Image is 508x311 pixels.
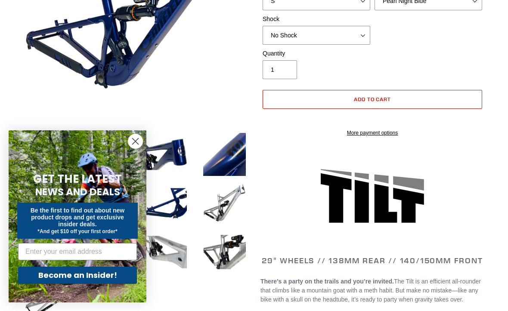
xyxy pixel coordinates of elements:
img: Load image into Gallery viewer, TILT - Frameset [201,131,248,178]
b: There’s a party on the trails and you’re invited. [260,278,394,285]
button: Close dialog [128,134,143,149]
img: Load image into Gallery viewer, TILT - Frameset [201,180,248,227]
span: Add to cart [354,96,391,102]
span: Be the first to find out about new product drops and get exclusive insider deals. [31,207,125,228]
span: GET THE LATEST [33,171,122,187]
button: Become an Insider! [18,267,137,284]
label: Shock [263,15,370,24]
label: Quantity [263,49,370,58]
span: The Tilt is an efficient all-rounder that climbs like a mountain goat with a meth habit. But make... [260,278,481,303]
a: More payment options [263,129,482,137]
img: Load image into Gallery viewer, TILT - Frameset [201,229,248,275]
img: Load image into Gallery viewer, TILT - Frameset [142,131,189,178]
img: Load image into Gallery viewer, TILT - Frameset [142,180,189,227]
button: Add to cart [263,90,482,109]
span: *And get $10 off your first order* [37,228,117,234]
img: Load image into Gallery viewer, TILT - Frameset [142,229,189,275]
input: Enter your email address [18,243,137,260]
span: 29" WHEELS // 138mm REAR // 140/150mm FRONT [262,256,483,265]
span: NEWS AND DEALS [35,185,120,199]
